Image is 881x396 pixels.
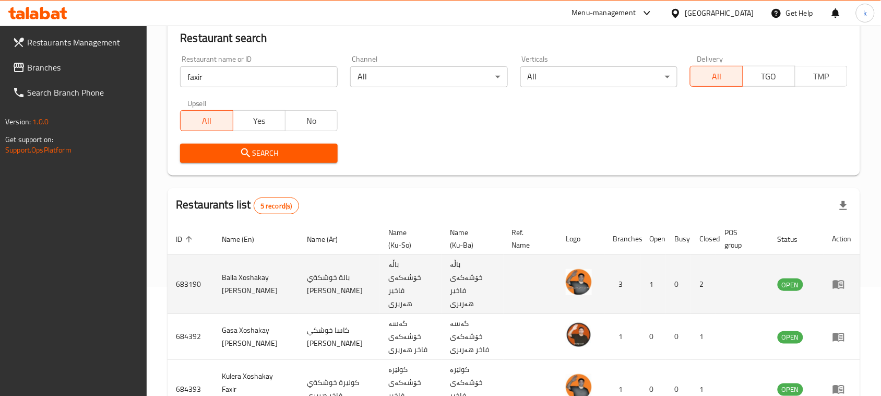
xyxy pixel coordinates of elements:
[176,197,299,214] h2: Restaurants list
[5,115,31,129] span: Version:
[566,269,592,295] img: Balla Xoshakay Faxir Hariri
[743,66,795,87] button: TGO
[747,69,791,84] span: TGO
[450,226,491,251] span: Name (Ku-Ba)
[641,255,666,314] td: 1
[442,255,503,314] td: باڵە خۆشەکەی فاخیر هەریری
[557,223,604,255] th: Logo
[566,322,592,348] img: Gasa Xoshakay Faxir Hariri
[778,279,803,291] span: OPEN
[778,383,803,395] span: OPEN
[832,331,852,343] div: Menu
[690,66,743,87] button: All
[641,223,666,255] th: Open
[695,69,739,84] span: All
[380,314,442,360] td: گەسە خۆشەکەی فاخر هەریری
[604,314,641,360] td: 1
[285,110,338,131] button: No
[5,143,72,157] a: Support.OpsPlatform
[685,7,754,19] div: [GEOGRAPHIC_DATA]
[233,110,285,131] button: Yes
[691,223,716,255] th: Closed
[4,30,147,55] a: Restaurants Management
[691,314,716,360] td: 1
[666,255,691,314] td: 0
[442,314,503,360] td: گەسە خۆشەکەی فاخر هەریری
[863,7,867,19] span: k
[213,314,299,360] td: Gasa Xoshakay [PERSON_NAME]
[666,223,691,255] th: Busy
[724,226,757,251] span: POS group
[307,233,352,246] span: Name (Ar)
[604,223,641,255] th: Branches
[697,55,723,63] label: Delivery
[666,314,691,360] td: 0
[180,30,848,46] h2: Restaurant search
[778,278,803,291] div: OPEN
[27,86,139,99] span: Search Branch Phone
[188,147,329,160] span: Search
[512,226,545,251] span: Ref. Name
[222,233,268,246] span: Name (En)
[27,36,139,49] span: Restaurants Management
[180,66,338,87] input: Search for restaurant name or ID..
[350,66,508,87] div: All
[380,255,442,314] td: باڵە خۆشەکەی فاخیر هەریری
[691,255,716,314] td: 2
[832,278,852,290] div: Menu
[824,223,860,255] th: Action
[604,255,641,314] td: 3
[27,61,139,74] span: Branches
[187,100,207,107] label: Upsell
[641,314,666,360] td: 0
[4,80,147,105] a: Search Branch Phone
[778,233,812,246] span: Status
[800,69,843,84] span: TMP
[180,144,338,163] button: Search
[832,383,852,395] div: Menu
[168,314,213,360] td: 684392
[778,383,803,396] div: OPEN
[176,233,196,246] span: ID
[290,113,334,129] span: No
[299,314,380,360] td: كاسا خوشكي [PERSON_NAME]
[213,255,299,314] td: Balla Xoshakay [PERSON_NAME]
[185,113,229,129] span: All
[520,66,678,87] div: All
[4,55,147,80] a: Branches
[5,133,53,146] span: Get support on:
[831,193,856,218] div: Export file
[795,66,848,87] button: TMP
[32,115,49,129] span: 1.0.0
[388,226,429,251] span: Name (Ku-So)
[180,110,233,131] button: All
[778,331,803,343] span: OPEN
[299,255,380,314] td: بالة خوشكةي [PERSON_NAME]
[168,255,213,314] td: 683190
[572,7,636,19] div: Menu-management
[237,113,281,129] span: Yes
[254,201,299,211] span: 5 record(s)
